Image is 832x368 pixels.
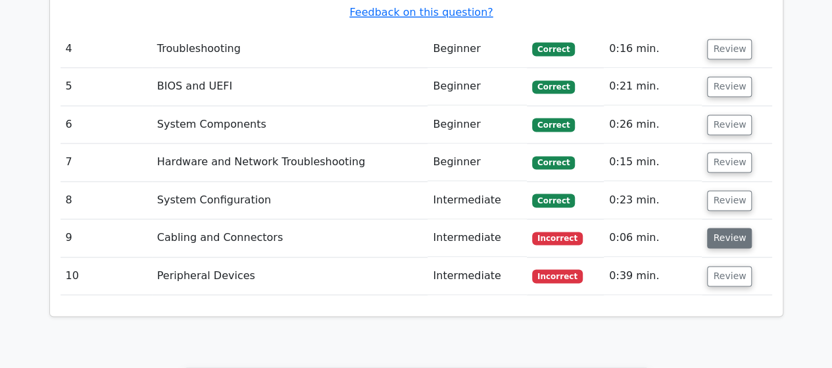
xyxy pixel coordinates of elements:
[604,30,702,68] td: 0:16 min.
[532,269,583,282] span: Incorrect
[707,39,752,59] button: Review
[428,257,527,295] td: Intermediate
[61,219,152,257] td: 9
[532,194,575,207] span: Correct
[532,42,575,55] span: Correct
[428,106,527,144] td: Beginner
[428,68,527,105] td: Beginner
[604,257,702,295] td: 0:39 min.
[532,156,575,169] span: Correct
[152,106,428,144] td: System Components
[604,144,702,181] td: 0:15 min.
[428,30,527,68] td: Beginner
[152,257,428,295] td: Peripheral Devices
[604,68,702,105] td: 0:21 min.
[152,182,428,219] td: System Configuration
[707,190,752,211] button: Review
[604,106,702,144] td: 0:26 min.
[61,257,152,295] td: 10
[349,6,493,18] a: Feedback on this question?
[428,144,527,181] td: Beginner
[61,182,152,219] td: 8
[152,144,428,181] td: Hardware and Network Troubleshooting
[152,219,428,257] td: Cabling and Connectors
[61,68,152,105] td: 5
[707,228,752,248] button: Review
[604,219,702,257] td: 0:06 min.
[707,152,752,172] button: Review
[707,76,752,97] button: Review
[604,182,702,219] td: 0:23 min.
[152,30,428,68] td: Troubleshooting
[61,30,152,68] td: 4
[61,144,152,181] td: 7
[532,118,575,131] span: Correct
[61,106,152,144] td: 6
[707,115,752,135] button: Review
[532,232,583,245] span: Incorrect
[707,266,752,286] button: Review
[152,68,428,105] td: BIOS and UEFI
[428,182,527,219] td: Intermediate
[532,80,575,93] span: Correct
[428,219,527,257] td: Intermediate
